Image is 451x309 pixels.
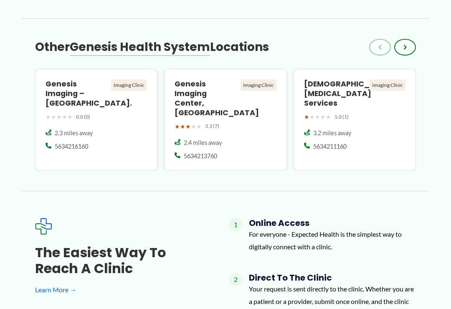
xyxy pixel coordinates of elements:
[35,284,202,296] a: Learn More →
[51,111,56,122] span: ★
[55,129,93,137] span: 2.3 miles away
[35,245,202,277] h3: The Easiest Way to Reach a Clinic
[249,228,416,253] p: For everyone - Expected Health is the simplest way to digitally connect with a clinic.
[241,79,276,91] div: Imaging Clinic
[313,142,347,151] span: 5634211160
[378,42,382,52] span: ‹
[175,121,180,132] span: ★
[62,111,67,122] span: ★
[175,79,237,117] h4: Genesis Imaging Center, [GEOGRAPHIC_DATA]
[304,79,366,108] h4: [DEMOGRAPHIC_DATA] [MEDICAL_DATA] Services
[164,69,286,171] a: Genesis Imaging Center, [GEOGRAPHIC_DATA] Imaging Clinic ★★★★★ 3.3 (7) 2.4 miles away 5634213760
[320,111,326,122] span: ★
[35,218,52,235] img: Expected Healthcare Logo
[394,39,416,56] button: ›
[196,121,202,132] span: ★
[35,69,157,171] a: Genesis Imaging – [GEOGRAPHIC_DATA]. Imaging Clinic ★★★★★ 0.0 (0) 2.3 miles away 5634216160
[56,111,62,122] span: ★
[249,218,416,228] h4: Online Access
[249,273,416,283] h4: Direct to the Clinic
[304,111,309,122] span: ★
[67,111,73,122] span: ★
[229,273,242,286] span: 2
[35,40,269,55] h3: Other Locations
[403,42,407,52] span: ›
[315,111,320,122] span: ★
[191,121,196,132] span: ★
[76,112,90,122] span: 0.0 (0)
[229,218,242,231] span: 1
[70,39,210,55] span: Genesis Health System
[326,111,331,122] span: ★
[180,121,185,132] span: ★
[46,111,51,122] span: ★
[184,152,217,160] span: 5634213760
[294,69,416,171] a: [DEMOGRAPHIC_DATA] [MEDICAL_DATA] Services Imaging Clinic ★★★★★ 1.0 (1) 3.2 miles away 5634211160
[313,129,351,137] span: 3.2 miles away
[334,112,349,122] span: 1.0 (1)
[55,142,88,151] span: 5634216160
[370,79,405,91] div: Imaging Clinic
[184,139,222,147] span: 2.4 miles away
[369,39,391,56] button: ‹
[111,79,147,91] div: Imaging Clinic
[309,111,315,122] span: ★
[185,121,191,132] span: ★
[46,79,108,108] h4: Genesis Imaging – [GEOGRAPHIC_DATA].
[205,122,219,131] span: 3.3 (7)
